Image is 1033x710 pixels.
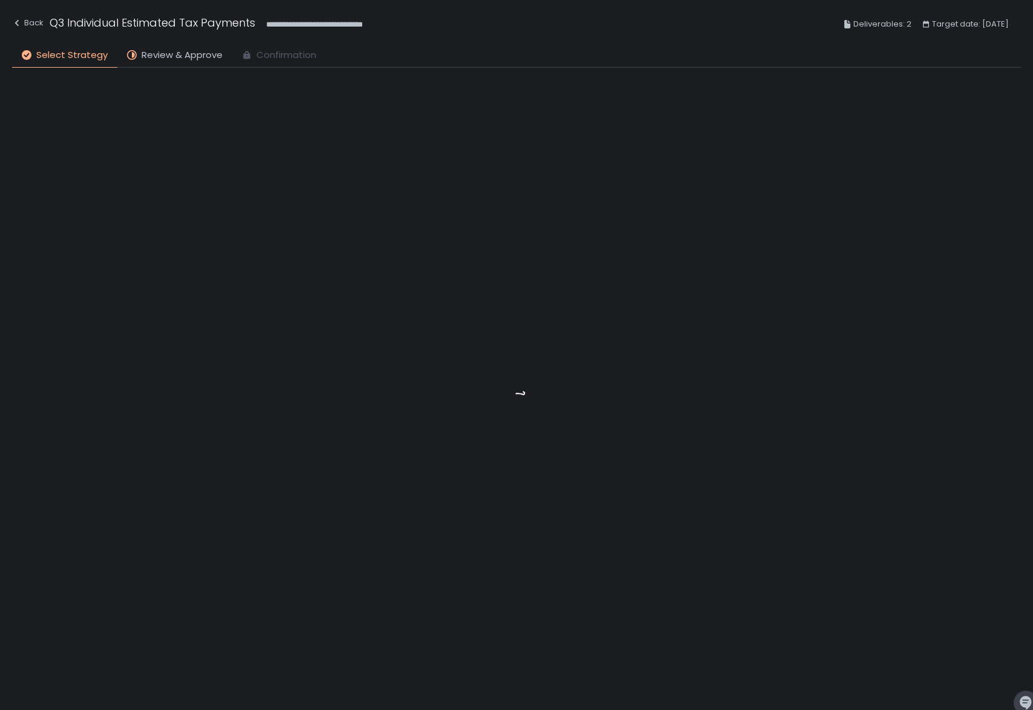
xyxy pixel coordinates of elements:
span: Review & Approve [142,48,223,62]
div: Back [12,16,44,30]
button: Back [12,15,44,34]
span: Target date: [DATE] [932,17,1009,31]
span: Deliverables: 2 [853,17,911,31]
span: Confirmation [256,48,316,62]
h1: Q3 Individual Estimated Tax Payments [50,15,255,31]
span: Select Strategy [36,48,108,62]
